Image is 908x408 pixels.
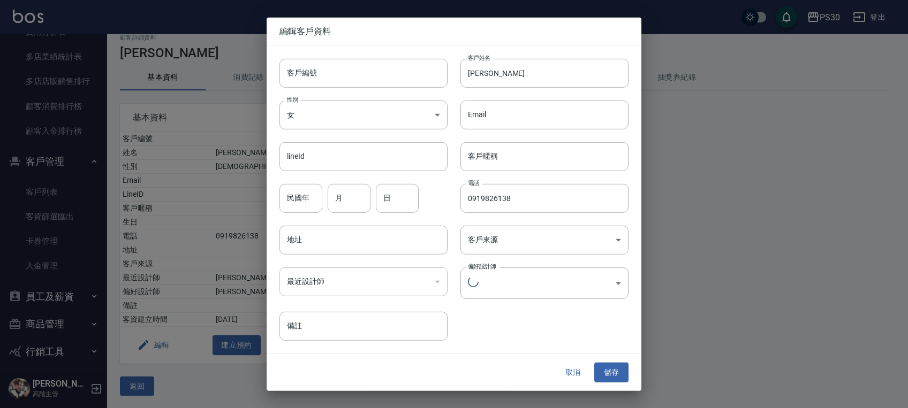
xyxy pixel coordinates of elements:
label: 性別 [287,95,298,103]
label: 電話 [468,179,479,187]
div: 女 [279,100,448,129]
button: 取消 [556,363,590,382]
span: 編輯客戶資料 [279,26,629,36]
button: 儲存 [594,363,629,382]
label: 偏好設計師 [468,263,496,271]
label: 客戶姓名 [468,53,490,61]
